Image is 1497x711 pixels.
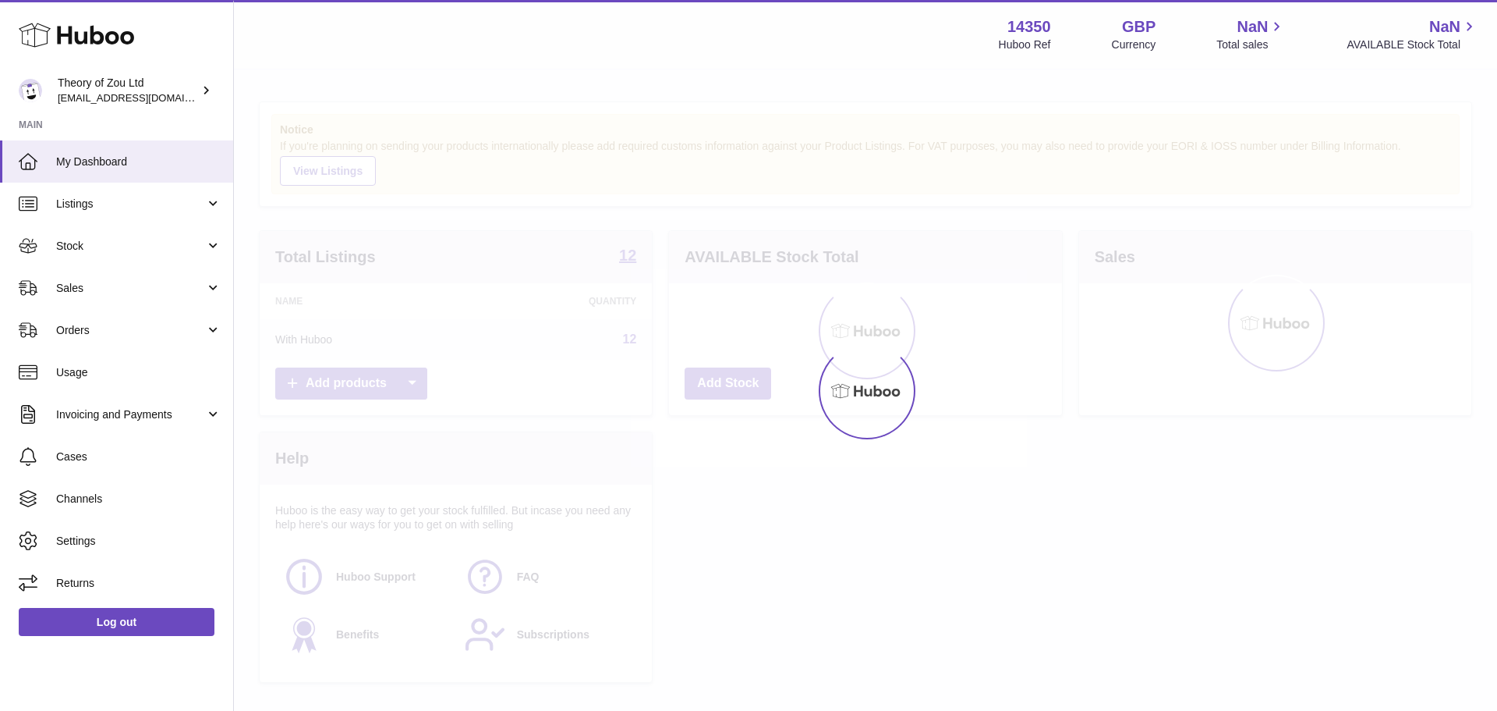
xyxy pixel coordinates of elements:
[56,197,205,212] span: Listings
[56,323,205,338] span: Orders
[56,407,205,422] span: Invoicing and Payments
[56,365,221,380] span: Usage
[1347,37,1478,52] span: AVAILABLE Stock Total
[56,450,221,464] span: Cases
[58,91,229,104] span: [EMAIL_ADDRESS][DOMAIN_NAME]
[1122,16,1155,37] strong: GBP
[1007,16,1051,37] strong: 14350
[1237,16,1268,37] span: NaN
[58,76,198,105] div: Theory of Zou Ltd
[56,239,205,254] span: Stock
[1216,16,1286,52] a: NaN Total sales
[56,576,221,591] span: Returns
[56,534,221,549] span: Settings
[56,155,221,169] span: My Dashboard
[1216,37,1286,52] span: Total sales
[56,281,205,296] span: Sales
[19,608,214,636] a: Log out
[999,37,1051,52] div: Huboo Ref
[1112,37,1156,52] div: Currency
[19,79,42,102] img: internalAdmin-14350@internal.huboo.com
[1429,16,1460,37] span: NaN
[56,492,221,507] span: Channels
[1347,16,1478,52] a: NaN AVAILABLE Stock Total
